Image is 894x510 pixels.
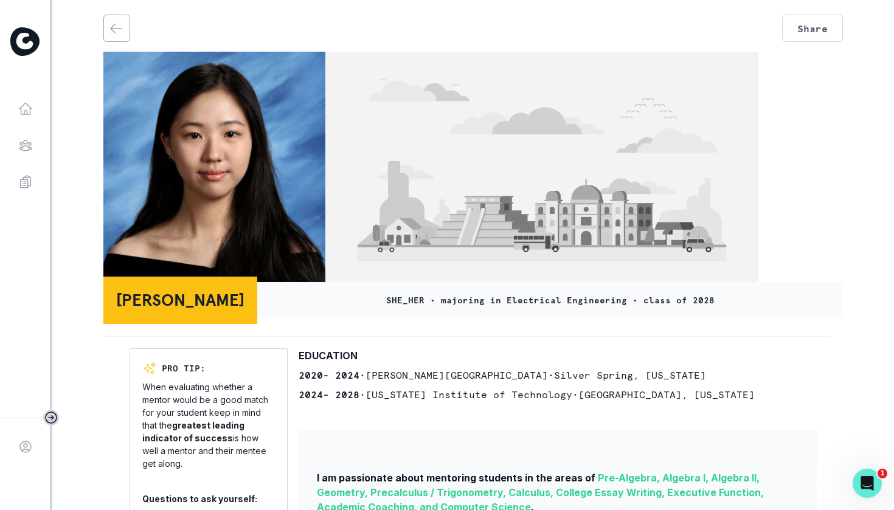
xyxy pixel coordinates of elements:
span: • [US_STATE] Institute of Technology • [GEOGRAPHIC_DATA] , [US_STATE] [359,388,755,401]
p: EDUCATION [299,348,358,363]
b: 2024 - 2028 [299,388,359,401]
span: 1 [878,469,887,478]
iframe: Intercom live chat [853,469,882,498]
p: SHE_HER • majoring in Electrical Engineering • class of 2028 [386,294,715,307]
p: PRO TIP: [162,362,206,375]
img: Curious Cardinals Logo [10,27,40,56]
p: When evaluating whether a mentor would be a good match for your student keep in mind that the is ... [142,381,275,470]
button: Toggle sidebar [43,410,59,426]
span: • [PERSON_NAME][GEOGRAPHIC_DATA] • Silver Spring , [US_STATE] [359,369,706,381]
p: [PERSON_NAME] [116,288,244,313]
img: Profile Photo [103,52,325,288]
span: I am passionate about mentoring students in the areas of [317,472,595,484]
img: Profile Photo Placeholder [325,52,758,288]
b: 2020 - 2024 [299,369,359,381]
button: Share [782,15,843,42]
p: Questions to ask yourself: [142,492,257,505]
button: back [104,15,128,41]
b: greatest leading indicator of success [142,420,244,443]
